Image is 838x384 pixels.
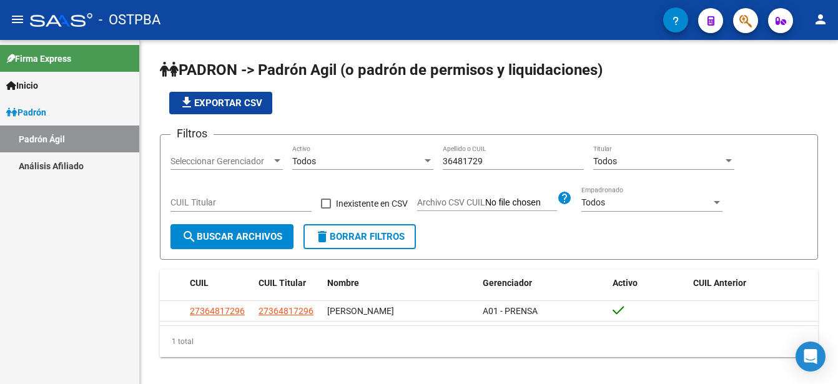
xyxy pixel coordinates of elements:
[796,342,826,372] div: Open Intercom Messenger
[608,270,688,297] datatable-header-cell: Activo
[6,79,38,92] span: Inicio
[6,52,71,66] span: Firma Express
[170,224,293,249] button: Buscar Archivos
[10,12,25,27] mat-icon: menu
[160,326,818,357] div: 1 total
[483,306,538,316] span: A01 - PRENSA
[99,6,160,34] span: - OSTPBA
[259,306,313,316] span: 27364817296
[170,125,214,142] h3: Filtros
[185,270,254,297] datatable-header-cell: CUIL
[292,156,316,166] span: Todos
[6,106,46,119] span: Padrón
[179,97,262,109] span: Exportar CSV
[613,278,638,288] span: Activo
[254,270,322,297] datatable-header-cell: CUIL Titular
[182,229,197,244] mat-icon: search
[327,278,359,288] span: Nombre
[179,95,194,110] mat-icon: file_download
[557,190,572,205] mat-icon: help
[160,61,603,79] span: PADRON -> Padrón Agil (o padrón de permisos y liquidaciones)
[688,270,819,297] datatable-header-cell: CUIL Anterior
[322,270,478,297] datatable-header-cell: Nombre
[259,278,306,288] span: CUIL Titular
[478,270,608,297] datatable-header-cell: Gerenciador
[581,197,605,207] span: Todos
[182,231,282,242] span: Buscar Archivos
[170,156,272,167] span: Seleccionar Gerenciador
[485,197,557,209] input: Archivo CSV CUIL
[315,229,330,244] mat-icon: delete
[169,92,272,114] button: Exportar CSV
[593,156,617,166] span: Todos
[693,278,746,288] span: CUIL Anterior
[813,12,828,27] mat-icon: person
[336,196,408,211] span: Inexistente en CSV
[417,197,485,207] span: Archivo CSV CUIL
[483,278,532,288] span: Gerenciador
[315,231,405,242] span: Borrar Filtros
[327,306,394,316] span: [PERSON_NAME]
[190,278,209,288] span: CUIL
[190,306,245,316] span: 27364817296
[303,224,416,249] button: Borrar Filtros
